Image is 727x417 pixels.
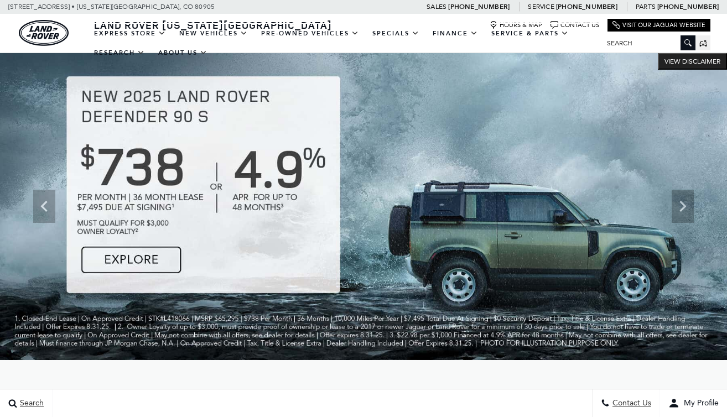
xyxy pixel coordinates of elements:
[366,24,426,43] a: Specials
[556,2,617,11] a: [PHONE_NUMBER]
[679,399,719,408] span: My Profile
[87,24,173,43] a: EXPRESS STORE
[426,24,485,43] a: Finance
[485,24,575,43] a: Service & Parts
[427,3,446,11] span: Sales
[490,21,542,29] a: Hours & Map
[87,18,339,32] a: Land Rover [US_STATE][GEOGRAPHIC_DATA]
[94,18,332,32] span: Land Rover [US_STATE][GEOGRAPHIC_DATA]
[528,3,554,11] span: Service
[152,43,214,62] a: About Us
[551,21,599,29] a: Contact Us
[448,2,510,11] a: [PHONE_NUMBER]
[19,20,69,46] img: Land Rover
[8,3,215,11] a: [STREET_ADDRESS] • [US_STATE][GEOGRAPHIC_DATA], CO 80905
[173,24,255,43] a: New Vehicles
[17,399,44,408] span: Search
[664,57,720,66] span: VIEW DISCLAIMER
[658,53,727,70] button: VIEW DISCLAIMER
[612,21,705,29] a: Visit Our Jaguar Website
[87,24,599,62] nav: Main Navigation
[660,389,727,417] button: user-profile-menu
[255,24,366,43] a: Pre-Owned Vehicles
[599,37,695,50] input: Search
[657,2,719,11] a: [PHONE_NUMBER]
[19,20,69,46] a: land-rover
[610,399,651,408] span: Contact Us
[636,3,656,11] span: Parts
[87,43,152,62] a: Research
